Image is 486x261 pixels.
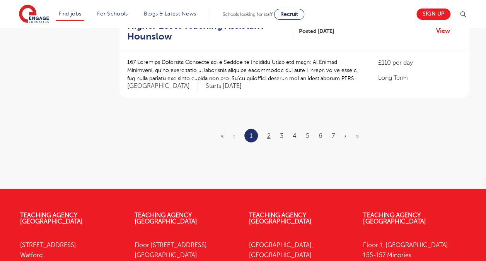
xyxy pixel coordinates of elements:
a: 7 [332,132,335,139]
a: Teaching Agency [GEOGRAPHIC_DATA] [249,212,312,225]
p: £110 per day [378,58,461,67]
p: 167 Loremips Dolorsita Consecte adi e Seddoe te Incididu Utlab etd magn: Al Enimad Minimveni, qu’... [127,58,363,82]
a: Teaching Agency [GEOGRAPHIC_DATA] [20,212,83,225]
a: 1 [250,131,252,141]
a: View [436,26,456,36]
span: « [221,132,224,139]
a: Teaching Agency [GEOGRAPHIC_DATA] [363,212,426,225]
p: Starts [DATE] [206,82,242,90]
img: Engage Education [19,5,49,24]
a: 2 [267,132,271,139]
a: Find jobs [59,11,82,17]
a: 4 [293,132,297,139]
a: Last [356,132,359,139]
a: Higher Level Teaching Assistant - Hounslow [127,20,293,43]
a: Recruit [274,9,304,20]
a: Sign up [416,9,450,20]
a: 3 [280,132,283,139]
a: Teaching Agency [GEOGRAPHIC_DATA] [135,212,197,225]
span: Recruit [280,11,298,17]
span: ‹ [233,132,235,139]
p: Long Term [378,73,461,82]
a: 5 [306,132,309,139]
a: Blogs & Latest News [144,11,196,17]
span: [GEOGRAPHIC_DATA] [127,82,198,90]
span: Posted [DATE] [299,27,334,35]
a: Next [344,132,346,139]
span: Schools looking for staff [223,12,273,17]
a: 6 [319,132,322,139]
h2: Higher Level Teaching Assistant - Hounslow [127,20,287,43]
a: For Schools [97,11,128,17]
